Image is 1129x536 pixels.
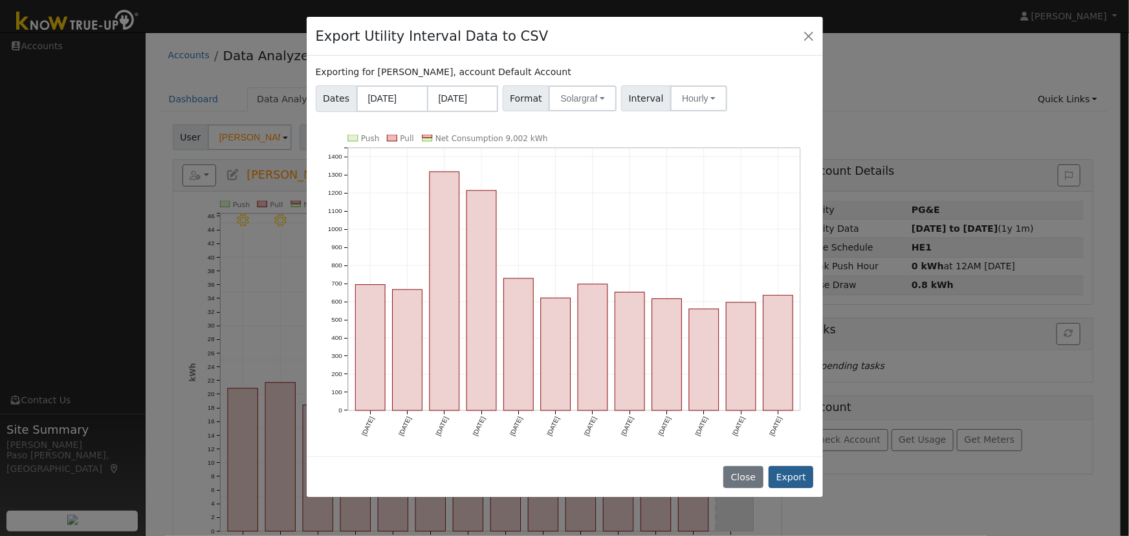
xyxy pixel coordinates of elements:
[549,85,617,111] button: Solargraf
[331,352,342,359] text: 300
[466,190,496,410] rect: onclick=""
[331,389,342,396] text: 100
[763,295,793,410] rect: onclick=""
[615,292,645,410] rect: onclick=""
[503,85,550,111] span: Format
[620,416,635,437] text: [DATE]
[435,134,548,143] text: Net Consumption 9,002 kWh
[723,466,763,488] button: Close
[509,416,523,437] text: [DATE]
[689,309,719,410] rect: onclick=""
[331,280,342,287] text: 700
[583,416,598,437] text: [DATE]
[800,27,818,45] button: Close
[327,153,342,160] text: 1400
[657,416,672,437] text: [DATE]
[327,189,342,196] text: 1200
[331,243,342,251] text: 900
[434,416,449,437] text: [DATE]
[316,26,549,47] h4: Export Utility Interval Data to CSV
[355,285,385,411] rect: onclick=""
[670,85,727,111] button: Hourly
[331,316,342,323] text: 500
[327,225,342,232] text: 1000
[541,298,571,410] rect: onclick=""
[769,466,813,488] button: Export
[361,134,380,143] text: Push
[392,289,422,410] rect: onclick=""
[621,85,671,111] span: Interval
[727,302,756,410] rect: onclick=""
[472,416,487,437] text: [DATE]
[503,278,533,410] rect: onclick=""
[578,284,608,410] rect: onclick=""
[331,262,342,269] text: 800
[731,416,746,437] text: [DATE]
[360,416,375,437] text: [DATE]
[397,416,412,437] text: [DATE]
[331,298,342,305] text: 600
[327,207,342,214] text: 1100
[338,407,342,414] text: 0
[327,171,342,178] text: 1300
[331,334,342,341] text: 400
[694,416,709,437] text: [DATE]
[400,134,413,143] text: Pull
[316,65,571,79] label: Exporting for [PERSON_NAME], account Default Account
[316,85,357,112] span: Dates
[430,172,459,410] rect: onclick=""
[331,370,342,377] text: 200
[545,416,560,437] text: [DATE]
[652,299,682,411] rect: onclick=""
[769,416,784,437] text: [DATE]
